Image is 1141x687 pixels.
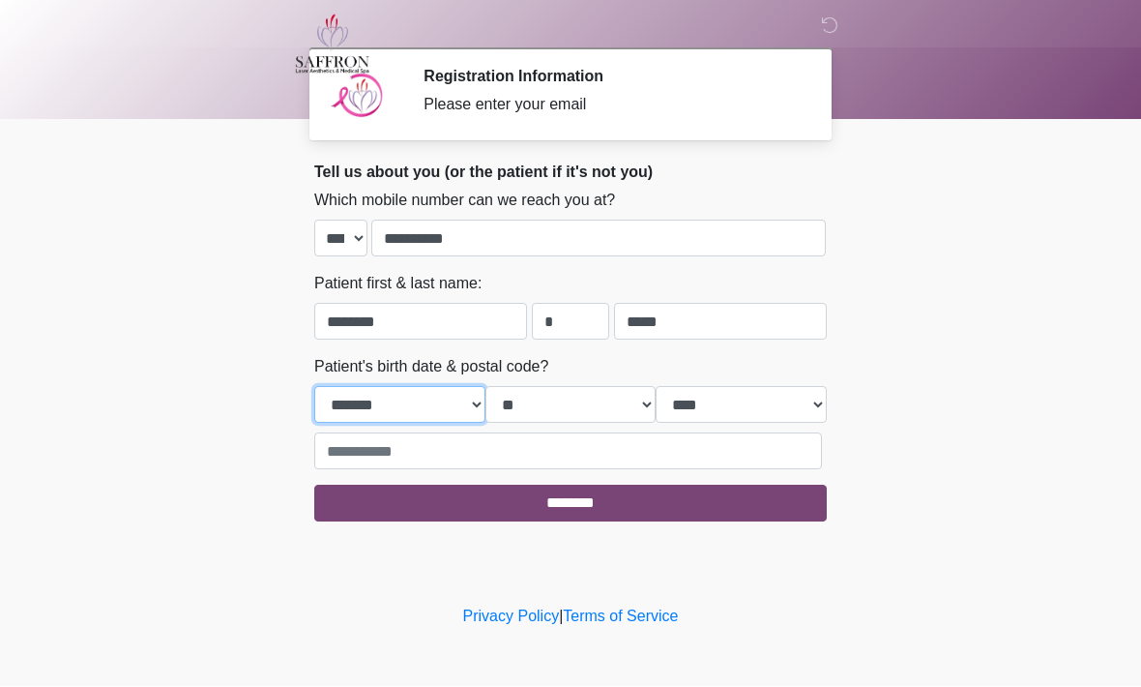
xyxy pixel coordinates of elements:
label: Which mobile number can we reach you at? [314,190,615,213]
a: | [559,609,563,625]
a: Terms of Service [563,609,678,625]
h2: Tell us about you (or the patient if it's not you) [314,164,827,182]
div: Please enter your email [424,94,798,117]
label: Patient's birth date & postal code? [314,356,548,379]
img: Saffron Laser Aesthetics and Medical Spa Logo [295,15,370,75]
label: Patient first & last name: [314,273,482,296]
a: Privacy Policy [463,609,560,625]
img: Agent Avatar [329,68,387,126]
